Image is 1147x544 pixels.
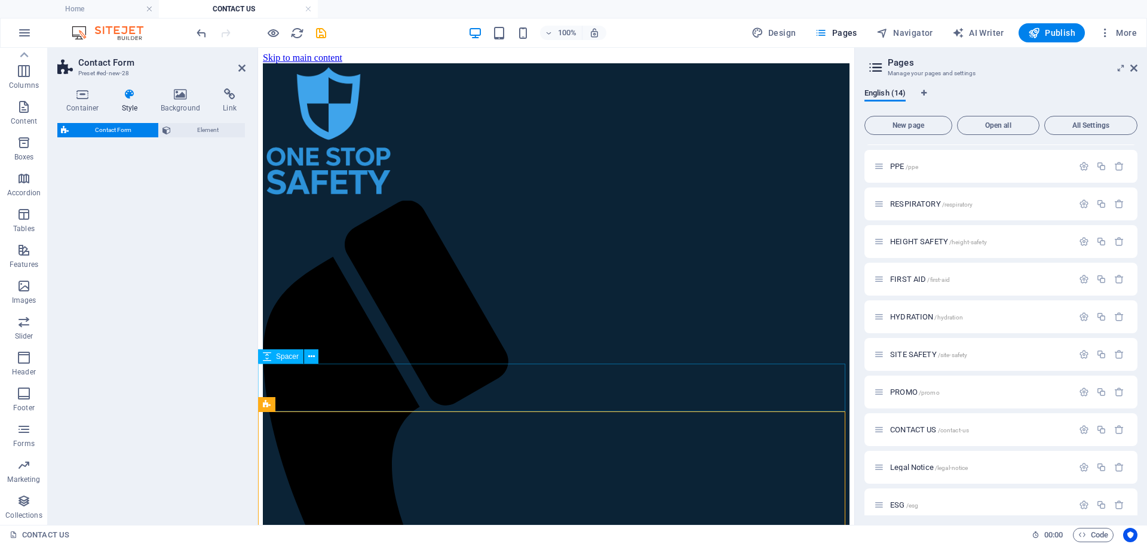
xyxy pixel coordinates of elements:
div: Duplicate [1096,274,1106,284]
span: /esg [906,502,919,509]
div: Settings [1079,387,1089,397]
button: Design [747,23,801,42]
div: Language Tabs [864,88,1137,111]
p: Marketing [7,475,40,484]
button: reload [290,26,304,40]
span: Click to open page [890,350,967,359]
span: Publish [1028,27,1075,39]
div: Remove [1114,312,1124,322]
p: Forms [13,439,35,448]
div: Settings [1079,236,1089,247]
span: Spacer [276,353,299,360]
span: Code [1078,528,1108,542]
p: Footer [13,403,35,413]
button: All Settings [1044,116,1137,135]
span: New page [870,122,947,129]
span: English (14) [864,86,906,103]
button: undo [194,26,208,40]
p: Content [11,116,37,126]
div: Settings [1079,199,1089,209]
div: RESPIRATORY/respiratory [887,200,1073,208]
div: Duplicate [1096,161,1106,171]
div: Remove [1114,425,1124,435]
button: Publish [1019,23,1085,42]
span: Click to open page [890,162,918,171]
div: Legal Notice/legal-notice [887,463,1073,471]
div: CONTACT US/contact-us [887,426,1073,434]
button: Element [159,123,246,137]
span: AI Writer [952,27,1004,39]
p: Collections [5,511,42,520]
h6: Session time [1032,528,1063,542]
button: AI Writer [947,23,1009,42]
span: /first-aid [927,276,949,283]
span: Click to open page [890,275,950,284]
p: Accordion [7,188,41,198]
div: Settings [1079,500,1089,510]
div: PROMO/promo [887,388,1073,396]
span: Legal Notice [890,463,968,472]
button: New page [864,116,952,135]
h6: 100% [558,26,577,40]
div: Remove [1114,500,1124,510]
p: Columns [9,81,39,90]
h3: Preset #ed-new-28 [78,68,222,79]
span: Navigator [876,27,933,39]
i: Undo: Add element (Ctrl+Z) [195,26,208,40]
button: Code [1073,528,1114,542]
div: Remove [1114,349,1124,359]
span: Design [752,27,796,39]
div: Settings [1079,349,1089,359]
span: Click to open page [890,199,973,208]
div: Settings [1079,312,1089,322]
div: Settings [1079,161,1089,171]
img: Editor Logo [69,26,158,40]
p: Boxes [14,152,34,162]
button: Click here to leave preview mode and continue editing [266,26,280,40]
span: : [1053,530,1054,539]
span: Click to open page [890,388,940,397]
span: /hydration [934,314,962,321]
span: /height-safety [949,239,987,245]
button: Usercentrics [1123,528,1137,542]
h4: Style [113,88,152,113]
span: /promo [919,389,940,396]
h4: Container [57,88,113,113]
i: On resize automatically adjust zoom level to fit chosen device. [589,27,600,38]
button: save [314,26,328,40]
div: Remove [1114,161,1124,171]
i: Save (Ctrl+S) [314,26,328,40]
span: Contact Form [72,123,155,137]
h2: Pages [888,57,1137,68]
div: ESG/esg [887,501,1073,509]
button: 100% [540,26,582,40]
p: Tables [13,224,35,233]
div: Duplicate [1096,387,1106,397]
p: Images [12,296,36,305]
h4: Background [152,88,214,113]
span: Click to open page [890,237,987,246]
button: Open all [957,116,1039,135]
div: HYDRATION/hydration [887,313,1073,321]
span: Element [174,123,242,137]
div: SITE SAFETY/site-safety [887,351,1073,358]
div: Duplicate [1096,425,1106,435]
span: /contact-us [938,427,970,434]
div: Duplicate [1096,349,1106,359]
span: Open all [962,122,1034,129]
h4: Link [214,88,246,113]
div: Remove [1114,236,1124,247]
div: Duplicate [1096,199,1106,209]
span: /site-safety [938,352,968,358]
span: Click to open page [890,500,918,509]
div: Duplicate [1096,236,1106,247]
button: Contact Form [57,123,158,137]
h3: Manage your pages and settings [888,68,1114,79]
div: Remove [1114,387,1124,397]
span: More [1099,27,1137,39]
span: CONTACT US [890,425,969,434]
div: Settings [1079,274,1089,284]
span: /legal-notice [935,465,968,471]
p: Slider [15,331,33,341]
div: Settings [1079,425,1089,435]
